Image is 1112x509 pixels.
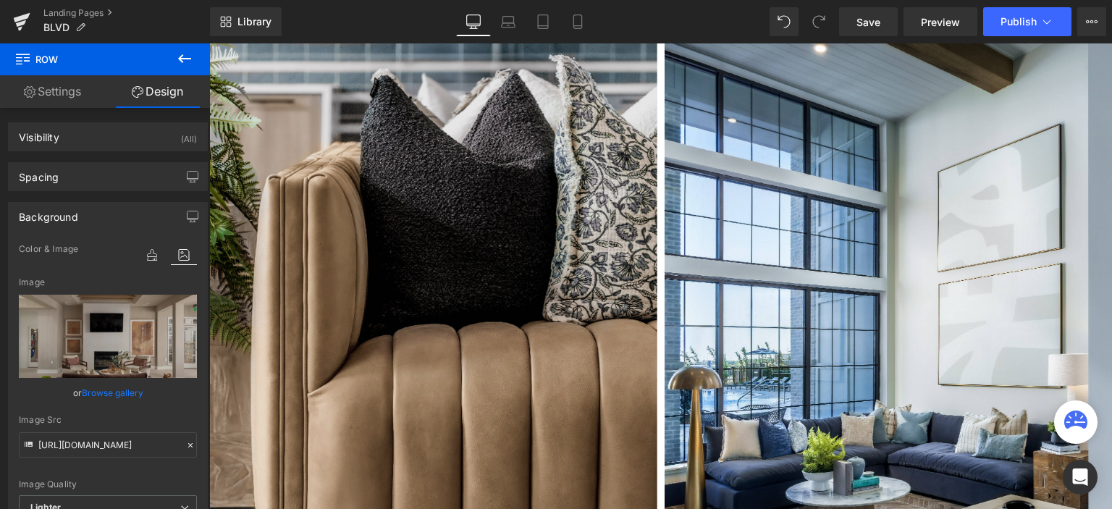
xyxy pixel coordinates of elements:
[105,75,210,108] a: Design
[456,7,491,36] a: Desktop
[1063,460,1098,495] div: Open Intercom Messenger
[19,479,197,489] div: Image Quality
[560,7,595,36] a: Mobile
[770,7,799,36] button: Undo
[19,277,197,287] div: Image
[903,7,977,36] a: Preview
[1001,16,1037,28] span: Publish
[43,7,210,19] a: Landing Pages
[1077,7,1106,36] button: More
[491,7,526,36] a: Laptop
[804,7,833,36] button: Redo
[19,432,197,458] input: Link
[210,7,282,36] a: New Library
[43,22,69,33] span: BLVD
[19,415,197,425] div: Image Src
[983,7,1071,36] button: Publish
[19,163,59,183] div: Spacing
[237,15,271,28] span: Library
[82,380,143,405] a: Browse gallery
[921,14,960,30] span: Preview
[19,244,78,254] span: Color & Image
[181,123,197,147] div: (All)
[19,123,59,143] div: Visibility
[19,203,78,223] div: Background
[856,14,880,30] span: Save
[14,43,159,75] span: Row
[526,7,560,36] a: Tablet
[19,385,197,400] div: or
